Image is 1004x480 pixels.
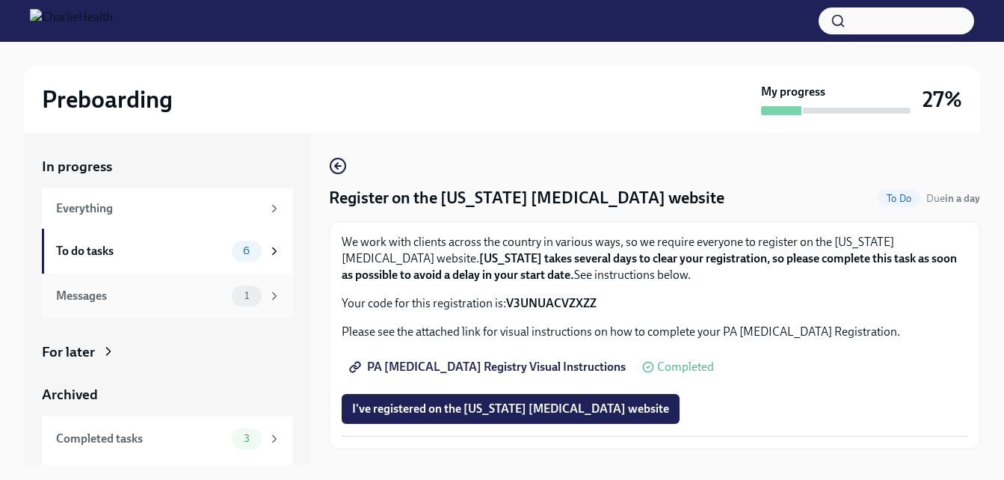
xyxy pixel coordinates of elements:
span: I've registered on the [US_STATE] [MEDICAL_DATA] website [352,401,669,416]
p: Please see the attached link for visual instructions on how to complete your PA [MEDICAL_DATA] Re... [342,324,967,340]
a: In progress [42,157,293,176]
strong: V3UNUACVZXZZ [506,296,597,310]
span: PA [MEDICAL_DATA] Registry Visual Instructions [352,360,626,375]
div: Messages [56,288,226,304]
div: Completed tasks [56,431,226,447]
div: To do tasks [56,243,226,259]
a: Everything [42,188,293,229]
span: To Do [878,193,920,204]
span: 6 [234,245,259,256]
a: For later [42,342,293,362]
strong: [US_STATE] takes several days to clear your registration, so please complete this task as soon as... [342,251,957,282]
a: Archived [42,385,293,404]
h3: 27% [923,86,962,113]
a: Messages1 [42,274,293,319]
span: Completed [657,361,714,373]
span: Due [926,192,980,205]
a: PA [MEDICAL_DATA] Registry Visual Instructions [342,352,636,382]
strong: in a day [945,192,980,205]
button: I've registered on the [US_STATE] [MEDICAL_DATA] website [342,394,680,424]
span: 1 [235,290,258,301]
a: Completed tasks3 [42,416,293,461]
span: 3 [235,433,259,444]
a: To do tasks6 [42,229,293,274]
strong: My progress [761,84,825,100]
h2: Preboarding [42,84,173,114]
div: Everything [56,200,262,217]
div: For later [42,342,95,362]
img: CharlieHealth [30,9,113,33]
h4: Register on the [US_STATE] [MEDICAL_DATA] website [329,187,724,209]
p: Your code for this registration is: [342,295,967,312]
p: We work with clients across the country in various ways, so we require everyone to register on th... [342,234,967,283]
span: August 14th, 2025 09:00 [926,191,980,206]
